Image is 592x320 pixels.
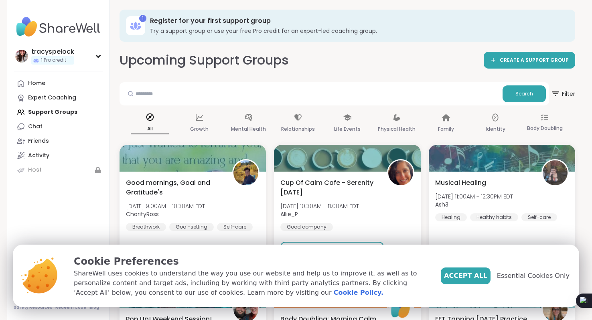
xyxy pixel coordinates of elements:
[484,52,575,69] a: CREATE A SUPPORT GROUP
[120,51,289,69] h2: Upcoming Support Groups
[334,288,383,298] a: Cookie Policy.
[435,201,448,209] b: Ash3
[280,178,378,197] span: Cup Of Calm Cafe - Serenity [DATE]
[126,223,166,231] div: Breathwork
[470,213,518,221] div: Healthy habits
[233,160,258,185] img: CharityRoss
[14,163,103,177] a: Host
[74,254,428,269] p: Cookie Preferences
[280,223,333,231] div: Good company
[28,94,76,102] div: Expert Coaching
[14,134,103,148] a: Friends
[521,213,557,221] div: Self-care
[543,160,568,185] img: Ash3
[131,124,169,134] p: All
[169,223,214,231] div: Goal-setting
[126,202,205,210] span: [DATE] 9:00AM - 10:30AM EDT
[150,27,564,35] h3: Try a support group or use your free Pro credit for an expert-led coaching group.
[14,76,103,91] a: Home
[139,15,146,22] div: 1
[126,178,223,197] span: Good mornings, Goal and Gratitude's
[15,50,28,63] img: tracyspelock
[438,124,454,134] p: Family
[378,124,416,134] p: Physical Health
[28,166,42,174] div: Host
[551,82,575,105] button: Filter
[280,210,298,218] b: Allie_P
[14,13,103,41] img: ShareWell Nav Logo
[190,124,209,134] p: Growth
[280,202,359,210] span: [DATE] 10:30AM - 11:00AM EDT
[41,57,66,64] span: 1 Pro credit
[55,305,86,310] a: Redeem Code
[14,119,103,134] a: Chat
[435,213,467,221] div: Healing
[31,47,74,56] div: tracyspelock
[388,160,413,185] img: Allie_P
[28,152,49,160] div: Activity
[551,84,575,103] span: Filter
[217,223,253,231] div: Self-care
[28,123,43,131] div: Chat
[150,16,564,25] h3: Register for your first support group
[444,271,487,281] span: Accept All
[28,79,45,87] div: Home
[515,90,533,97] span: Search
[14,305,52,310] a: Safety Resources
[281,124,315,134] p: Relationships
[14,148,103,163] a: Activity
[280,242,383,259] button: Sign Up
[435,178,486,188] span: Musical Healing
[441,267,491,284] button: Accept All
[89,305,99,310] a: Blog
[500,57,569,64] span: CREATE A SUPPORT GROUP
[334,124,361,134] p: Life Events
[28,137,49,145] div: Friends
[435,192,513,201] span: [DATE] 11:00AM - 12:30PM EDT
[527,124,563,133] p: Body Doubling
[14,91,103,105] a: Expert Coaching
[503,85,546,102] button: Search
[126,210,159,218] b: CharityRoss
[497,271,570,281] span: Essential Cookies Only
[74,269,428,298] p: ShareWell uses cookies to understand the way you use our website and help us to improve it, as we...
[486,124,505,134] p: Identity
[231,124,266,134] p: Mental Health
